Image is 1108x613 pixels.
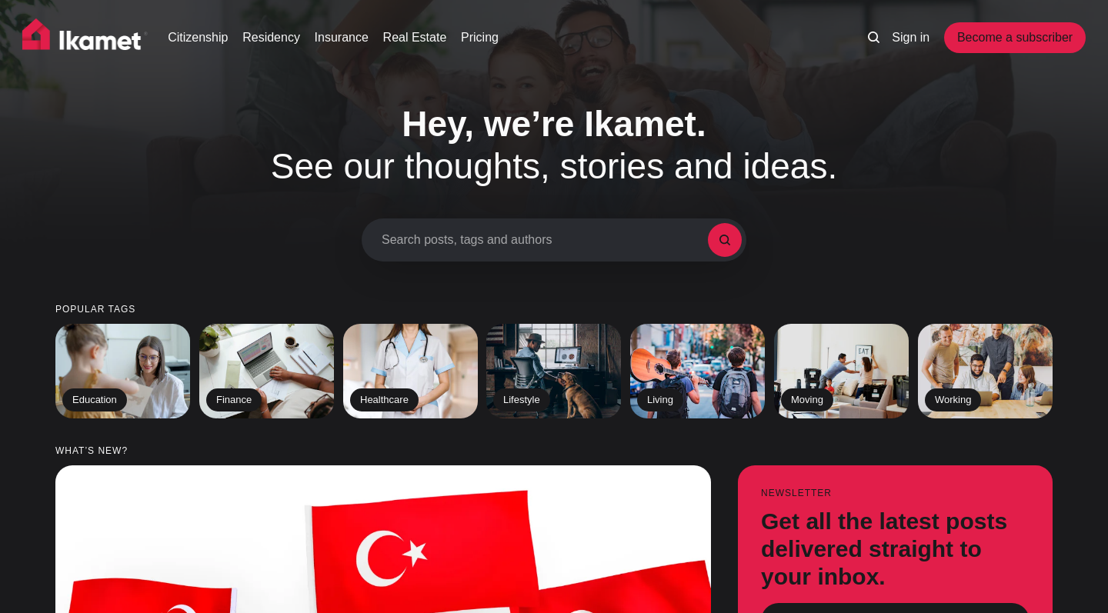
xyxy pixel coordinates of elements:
[761,488,1030,498] small: Newsletter
[55,446,1053,456] small: What’s new?
[168,28,228,47] a: Citizenship
[402,104,706,144] span: Hey, we’re Ikamet.
[493,388,550,411] h2: Lifestyle
[461,28,499,47] a: Pricing
[199,324,334,418] a: Finance
[55,305,1053,315] small: Popular tags
[630,324,765,418] a: Living
[242,28,300,47] a: Residency
[62,388,127,411] h2: Education
[55,324,190,418] a: Education
[918,324,1053,418] a: Working
[383,28,447,47] a: Real Estate
[343,324,478,418] a: Healthcare
[315,28,369,47] a: Insurance
[227,103,881,188] h1: See our thoughts, stories and ideas.
[774,324,909,418] a: Moving
[892,28,929,47] a: Sign in
[22,18,149,57] img: Ikamet home
[486,324,621,418] a: Lifestyle
[781,388,833,411] h2: Moving
[637,388,683,411] h2: Living
[382,232,708,247] span: Search posts, tags and authors
[925,388,981,411] h2: Working
[206,388,262,411] h2: Finance
[944,22,1086,53] a: Become a subscriber
[761,508,1030,591] h3: Get all the latest posts delivered straight to your inbox.
[350,388,419,411] h2: Healthcare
